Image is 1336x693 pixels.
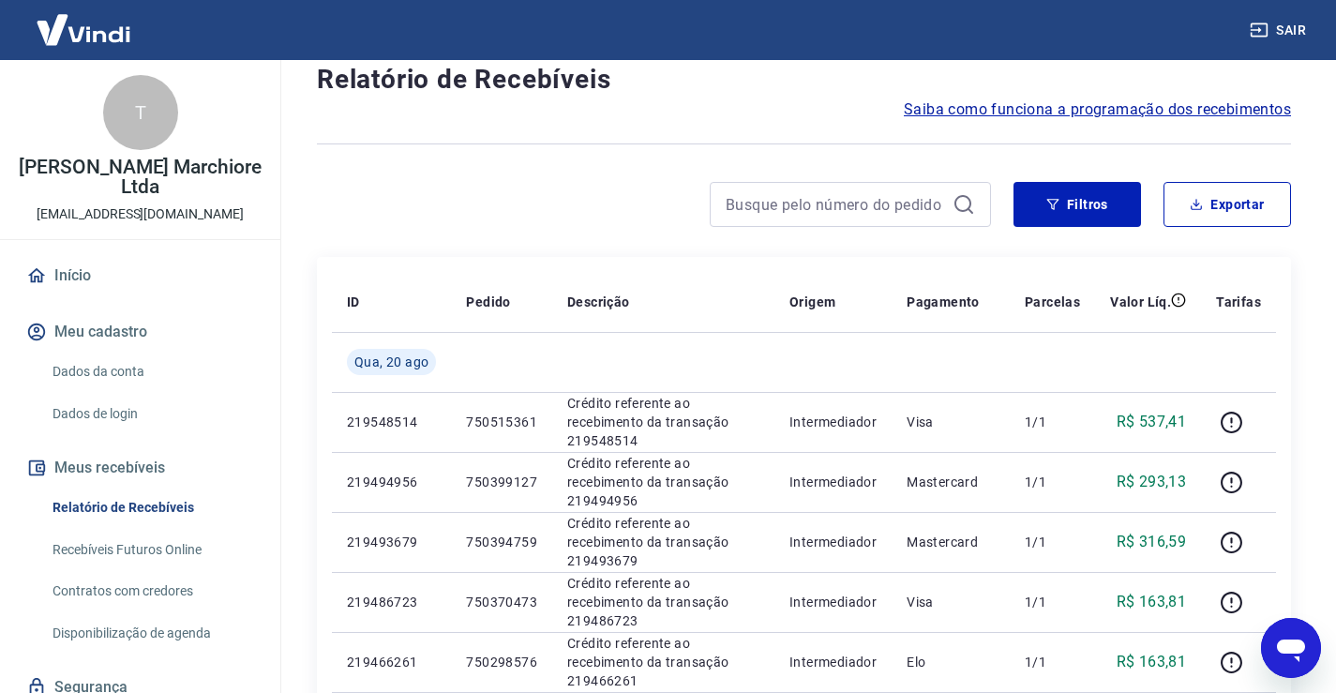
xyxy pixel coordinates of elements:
p: ID [347,293,360,311]
img: Vindi [23,1,144,58]
p: Tarifas [1216,293,1261,311]
button: Meus recebíveis [23,447,258,489]
input: Busque pelo número do pedido [726,190,945,218]
p: Intermediador [789,593,877,611]
p: Descrição [567,293,630,311]
p: R$ 293,13 [1117,471,1187,493]
p: 219486723 [347,593,436,611]
p: Intermediador [789,533,877,551]
p: Crédito referente ao recebimento da transação 219493679 [567,514,759,570]
button: Meu cadastro [23,311,258,353]
a: Início [23,255,258,296]
h4: Relatório de Recebíveis [317,61,1291,98]
p: R$ 163,81 [1117,591,1187,613]
p: Crédito referente ao recebimento da transação 219494956 [567,454,759,510]
p: 750298576 [466,653,537,671]
p: Crédito referente ao recebimento da transação 219486723 [567,574,759,630]
div: T [103,75,178,150]
p: Intermediador [789,413,877,431]
p: 1/1 [1025,413,1080,431]
p: 1/1 [1025,533,1080,551]
p: Intermediador [789,473,877,491]
a: Dados da conta [45,353,258,391]
p: 219493679 [347,533,436,551]
button: Sair [1246,13,1313,48]
p: Crédito referente ao recebimento da transação 219548514 [567,394,759,450]
p: Origem [789,293,835,311]
p: 1/1 [1025,593,1080,611]
p: Mastercard [907,533,995,551]
button: Exportar [1163,182,1291,227]
p: 219494956 [347,473,436,491]
p: 219548514 [347,413,436,431]
p: Intermediador [789,653,877,671]
p: [PERSON_NAME] Marchiore Ltda [15,158,265,197]
p: 219466261 [347,653,436,671]
a: Contratos com credores [45,572,258,610]
p: R$ 537,41 [1117,411,1187,433]
p: 1/1 [1025,653,1080,671]
p: 750370473 [466,593,537,611]
p: 750394759 [466,533,537,551]
span: Qua, 20 ago [354,353,428,371]
p: Mastercard [907,473,995,491]
button: Filtros [1013,182,1141,227]
p: Pagamento [907,293,980,311]
p: Crédito referente ao recebimento da transação 219466261 [567,634,759,690]
p: Elo [907,653,995,671]
a: Relatório de Recebíveis [45,489,258,527]
a: Recebíveis Futuros Online [45,531,258,569]
p: Parcelas [1025,293,1080,311]
p: 750515361 [466,413,537,431]
p: 750399127 [466,473,537,491]
p: R$ 163,81 [1117,651,1187,673]
p: [EMAIL_ADDRESS][DOMAIN_NAME] [37,204,244,224]
p: Valor Líq. [1110,293,1171,311]
p: 1/1 [1025,473,1080,491]
p: Visa [907,593,995,611]
p: R$ 316,59 [1117,531,1187,553]
p: Visa [907,413,995,431]
a: Saiba como funciona a programação dos recebimentos [904,98,1291,121]
p: Pedido [466,293,510,311]
a: Dados de login [45,395,258,433]
iframe: Botão para abrir a janela de mensagens [1261,618,1321,678]
a: Disponibilização de agenda [45,614,258,653]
